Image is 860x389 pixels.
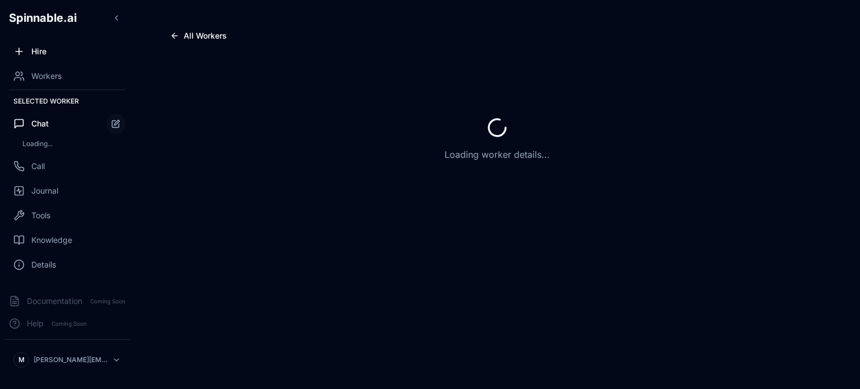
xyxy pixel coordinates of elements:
[4,92,130,110] div: Selected Worker
[445,148,550,161] p: Loading worker details...
[31,161,45,172] span: Call
[27,296,82,307] span: Documentation
[9,349,125,371] button: M[PERSON_NAME][EMAIL_ADDRESS][DOMAIN_NAME]
[31,118,49,129] span: Chat
[31,46,46,57] span: Hire
[106,114,125,133] button: Start new chat
[63,11,77,25] span: .ai
[34,355,107,364] p: [PERSON_NAME][EMAIL_ADDRESS][DOMAIN_NAME]
[48,318,90,329] span: Coming Soon
[31,235,72,246] span: Knowledge
[9,11,77,25] span: Spinnable
[87,296,129,307] span: Coming Soon
[18,355,25,364] span: M
[27,318,44,329] span: Help
[31,259,56,270] span: Details
[18,137,125,151] div: Loading...
[31,185,58,196] span: Journal
[161,27,236,45] button: All Workers
[31,210,50,221] span: Tools
[31,71,62,82] span: Workers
